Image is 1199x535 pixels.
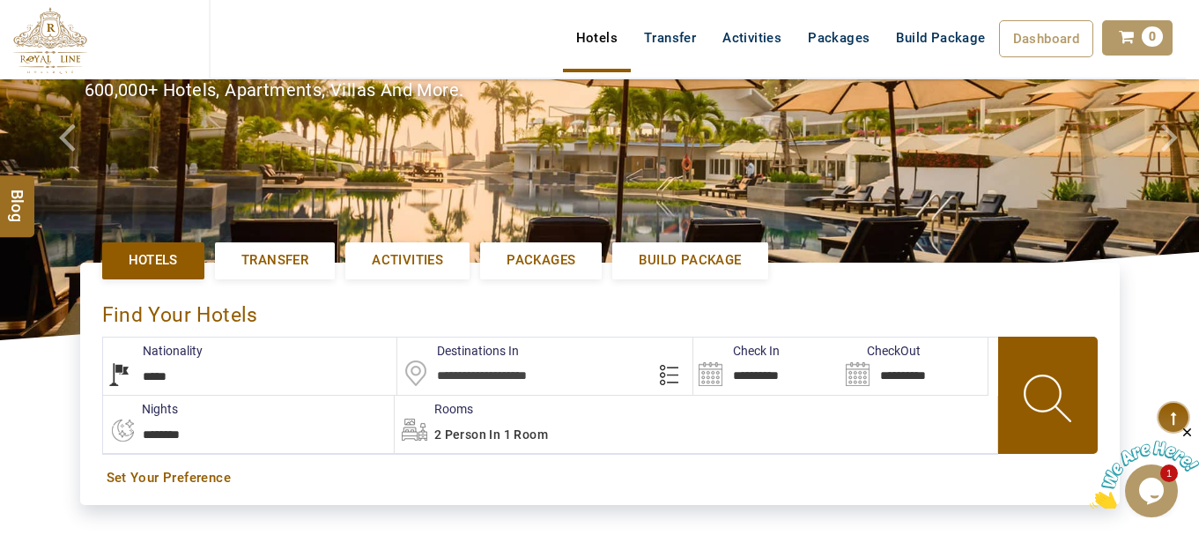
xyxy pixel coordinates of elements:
[395,400,473,418] label: Rooms
[507,251,575,270] span: Packages
[1142,26,1163,47] span: 0
[1090,425,1199,509] iframe: chat widget
[102,285,1098,337] div: Find Your Hotels
[345,242,470,279] a: Activities
[397,342,519,360] label: Destinations In
[612,242,767,279] a: Build Package
[107,469,1093,487] a: Set Your Preference
[709,20,795,56] a: Activities
[1102,20,1173,56] a: 0
[1013,31,1080,47] span: Dashboard
[693,338,840,395] input: Search
[840,342,921,360] label: CheckOut
[13,7,87,74] img: The Royal Line Holidays
[103,342,203,360] label: Nationality
[434,427,548,442] span: 2 Person in 1 Room
[639,251,741,270] span: Build Package
[241,251,308,270] span: Transfer
[883,20,998,56] a: Build Package
[6,189,29,204] span: Blog
[129,251,178,270] span: Hotels
[795,20,883,56] a: Packages
[563,20,631,56] a: Hotels
[102,400,178,418] label: nights
[480,242,602,279] a: Packages
[631,20,709,56] a: Transfer
[215,242,335,279] a: Transfer
[102,242,204,279] a: Hotels
[840,338,988,395] input: Search
[372,251,443,270] span: Activities
[693,342,780,360] label: Check In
